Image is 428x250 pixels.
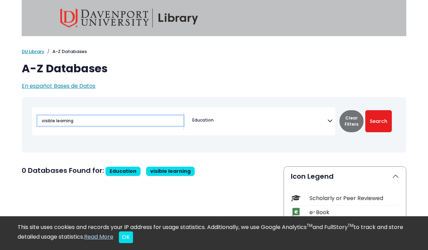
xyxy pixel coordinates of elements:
li: Education [190,117,214,123]
div: Scholarly or Peer Reviewed [309,194,399,202]
sup: TM [307,222,313,228]
span: Education [192,117,214,123]
button: Clear Filters [339,110,364,132]
button: Submit for Search Results [365,110,392,132]
a: En español: Bases de Datos [22,82,95,90]
nav: breadcrumb [22,48,406,55]
span: 0 Databases Found for: [22,166,104,175]
h1: A-Z Databases [22,62,406,75]
img: Icon Scholarly or Peer Reviewed [291,194,300,203]
span: Education [105,167,141,176]
input: Search database by title or keyword [38,116,183,126]
nav: Search filters [22,97,406,153]
div: This site uses cookies and records your IP address for usage statistics. Additionally, we use Goo... [18,223,410,243]
span: visible learning [150,168,191,175]
button: Close [119,231,133,243]
textarea: Search [215,118,218,124]
a: Read More [84,233,113,241]
img: Icon e-Book [291,208,300,217]
button: Icon Legend [284,167,406,186]
sup: TM [348,222,354,228]
img: Davenport University Library [60,9,198,28]
a: DU Library [22,48,44,55]
div: e-Book [309,208,399,217]
li: A-Z Databases [44,48,87,55]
